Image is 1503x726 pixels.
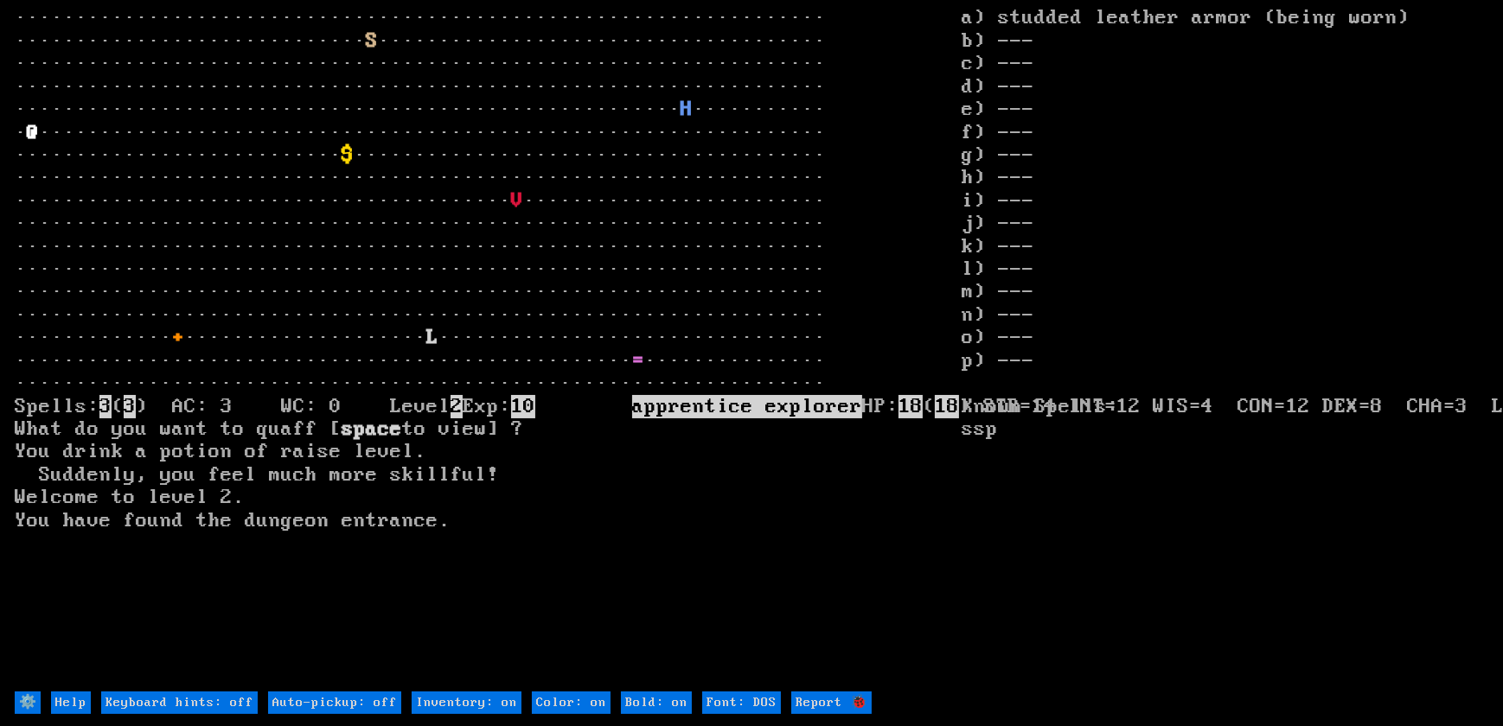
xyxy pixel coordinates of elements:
[621,691,692,714] input: Bold: on
[412,691,521,714] input: Inventory: on
[172,326,184,349] font: +
[366,29,378,53] font: S
[342,417,402,441] b: space
[426,326,438,349] font: L
[51,691,91,714] input: Help
[27,121,39,144] font: @
[791,691,872,714] input: Report 🐞
[15,7,962,690] larn: ··································································· ·····························...
[681,98,693,121] font: H
[511,189,523,213] font: V
[899,395,923,418] mark: 18
[99,395,112,418] mark: 3
[962,7,1487,690] stats: a) studded leather armor (being worn) b) --- c) --- d) --- e) --- f) --- g) --- h) --- i) --- j) ...
[632,349,644,373] font: =
[532,691,611,714] input: Color: on
[268,691,401,714] input: Auto-pickup: off
[451,395,463,418] mark: 2
[511,395,535,418] mark: 10
[935,395,959,418] mark: 18
[101,691,258,714] input: Keyboard hints: off
[124,395,136,418] mark: 3
[342,143,354,167] font: $
[702,691,781,714] input: Font: DOS
[632,395,862,418] mark: apprentice explorer
[15,691,41,714] input: ⚙️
